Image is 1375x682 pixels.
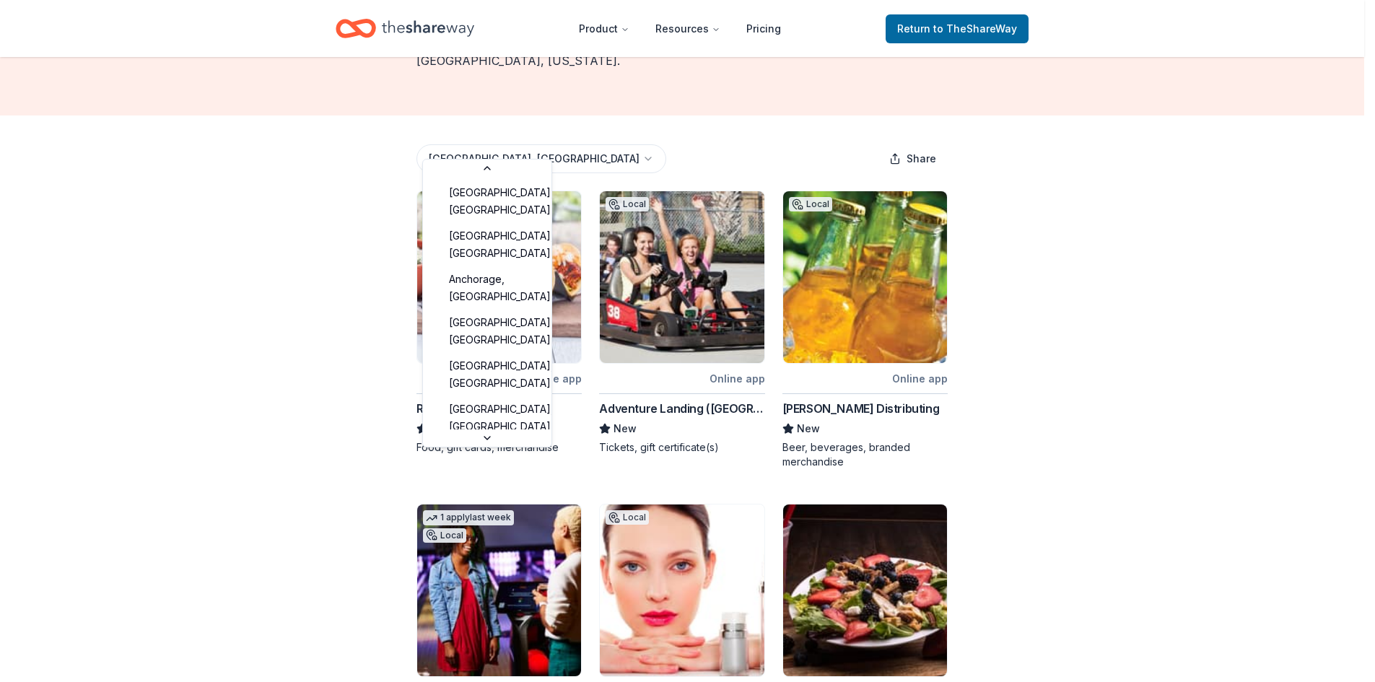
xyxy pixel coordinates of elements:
[449,401,554,435] span: [GEOGRAPHIC_DATA], [GEOGRAPHIC_DATA]
[449,357,554,392] span: [GEOGRAPHIC_DATA], [GEOGRAPHIC_DATA]
[449,271,551,305] span: Anchorage, [GEOGRAPHIC_DATA]
[449,184,554,219] span: [GEOGRAPHIC_DATA], [GEOGRAPHIC_DATA]
[449,314,554,349] span: [GEOGRAPHIC_DATA], [GEOGRAPHIC_DATA]
[449,227,554,262] span: [GEOGRAPHIC_DATA], [GEOGRAPHIC_DATA]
